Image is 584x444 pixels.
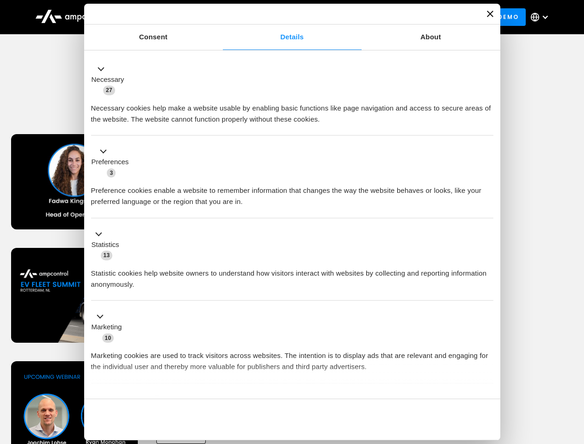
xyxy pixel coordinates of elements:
a: Consent [84,25,223,50]
span: 10 [102,333,114,343]
div: Marketing cookies are used to track visitors across websites. The intention is to display ads tha... [91,343,493,372]
button: Statistics (13) [91,228,125,261]
button: Necessary (27) [91,63,130,96]
button: Unclassified (2) [91,394,167,405]
a: About [362,25,500,50]
h1: Upcoming Webinars [11,93,573,116]
button: Marketing (10) [91,311,128,344]
button: Preferences (3) [91,146,135,179]
span: 27 [103,86,115,95]
label: Marketing [92,322,122,333]
div: Preference cookies enable a website to remember information that changes the way the website beha... [91,178,493,207]
span: 3 [107,168,116,178]
div: Necessary cookies help make a website usable by enabling basic functions like page navigation and... [91,96,493,125]
a: Details [223,25,362,50]
span: 2 [153,395,161,404]
button: Okay [360,406,493,433]
label: Preferences [92,157,129,167]
div: Statistic cookies help website owners to understand how visitors interact with websites by collec... [91,261,493,290]
button: Close banner [487,11,493,17]
span: 13 [101,251,113,260]
label: Necessary [92,74,124,85]
label: Statistics [92,240,119,250]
